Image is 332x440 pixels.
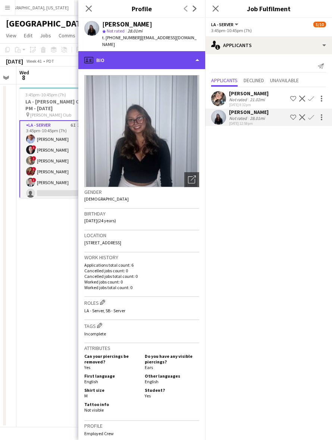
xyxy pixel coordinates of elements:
span: 5/10 [313,22,326,27]
div: [DATE] 8:32pm [229,102,269,107]
span: English [84,379,98,384]
span: [DEMOGRAPHIC_DATA] [84,196,129,202]
div: Not rated [229,97,248,102]
h3: Job Fulfilment [205,4,332,13]
span: English [145,379,159,384]
span: LA - Server [211,22,234,27]
span: [STREET_ADDRESS] [84,240,121,245]
h3: Gender [84,189,199,195]
span: Declined [244,78,264,83]
h5: Shirt size [84,387,139,393]
h5: First language [84,373,139,379]
span: Unavailable [270,78,299,83]
span: Wed [19,69,29,76]
h3: Tags [84,322,199,329]
span: Jobs [40,32,51,39]
span: Ears [145,365,153,370]
div: 28.01mi [248,115,266,121]
div: [DATE] [6,58,23,65]
span: M [84,393,88,399]
app-card-role: LA - Server6I2A5/103:45pm-10:45pm (7h)[PERSON_NAME]![PERSON_NAME]![PERSON_NAME]![PERSON_NAME]![PE... [19,120,103,245]
span: ! [32,156,36,161]
div: [DATE] 12:58pm [229,121,269,126]
a: Comms [56,31,78,40]
button: [GEOGRAPHIC_DATA], [US_STATE] [75,0,153,15]
h3: Work history [84,254,199,261]
h5: Do you have any visible piercings? [145,353,199,365]
span: Yes [145,393,151,399]
span: 28.01mi [126,28,144,34]
div: [PERSON_NAME] [229,109,269,115]
h3: Attributes [84,345,199,351]
a: Jobs [37,31,54,40]
h3: Location [84,232,199,239]
h5: Can your piercings be removed? [84,353,139,365]
p: Worked jobs total count: 0 [84,285,199,290]
div: [PERSON_NAME] [229,90,269,97]
h1: [GEOGRAPHIC_DATA], [GEOGRAPHIC_DATA] [6,18,177,29]
span: 8 [18,73,29,82]
h3: LA - [PERSON_NAME] Club - PM - [DATE] [19,98,103,112]
h3: Profile [84,422,199,429]
p: Applications total count: 6 [84,262,199,268]
div: [PERSON_NAME] [102,21,152,28]
div: 21.02mi [248,97,266,102]
h5: Tattoo info [84,402,139,407]
p: Worked jobs count: 0 [84,279,199,285]
span: [DATE] (24 years) [84,218,116,223]
span: ! [32,178,36,182]
span: Applicants [211,78,238,83]
span: | [EMAIL_ADDRESS][DOMAIN_NAME] [102,35,197,47]
span: [PERSON_NAME] Club [30,112,71,118]
span: Yes [84,365,90,370]
span: Not rated [107,28,125,34]
button: LA - Server [211,22,239,27]
span: 3:45pm-10:45pm (7h) [25,92,66,97]
span: LA - Server, SB - Server [84,308,125,313]
div: Open photos pop-in [184,172,199,187]
span: ! [32,167,36,171]
a: View [3,31,19,40]
div: Bio [78,51,205,69]
p: Cancelled jobs total count: 0 [84,273,199,279]
span: Not visible [84,407,104,413]
h3: Profile [78,4,205,13]
h5: Student? [145,387,199,393]
h3: Birthday [84,210,199,217]
span: Week 41 [25,58,43,64]
app-job-card: 3:45pm-10:45pm (7h)5/10LA - [PERSON_NAME] Club - PM - [DATE] [PERSON_NAME] Club1 RoleLA - Server6... [19,87,103,198]
p: Employed Crew [84,431,199,436]
p: Cancelled jobs count: 0 [84,268,199,273]
div: Applicants [205,36,332,54]
a: Edit [21,31,35,40]
p: Incomplete [84,331,199,337]
h5: Other languages [145,373,199,379]
img: Crew avatar or photo [84,75,199,187]
span: View [6,32,16,39]
div: 3:45pm-10:45pm (7h) [211,28,326,33]
div: Not rated [229,115,248,121]
span: Edit [24,32,32,39]
span: Comms [59,32,75,39]
h3: Roles [84,298,199,306]
span: t. [PHONE_NUMBER] [102,35,141,40]
span: ! [32,145,36,150]
div: PDT [46,58,54,64]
